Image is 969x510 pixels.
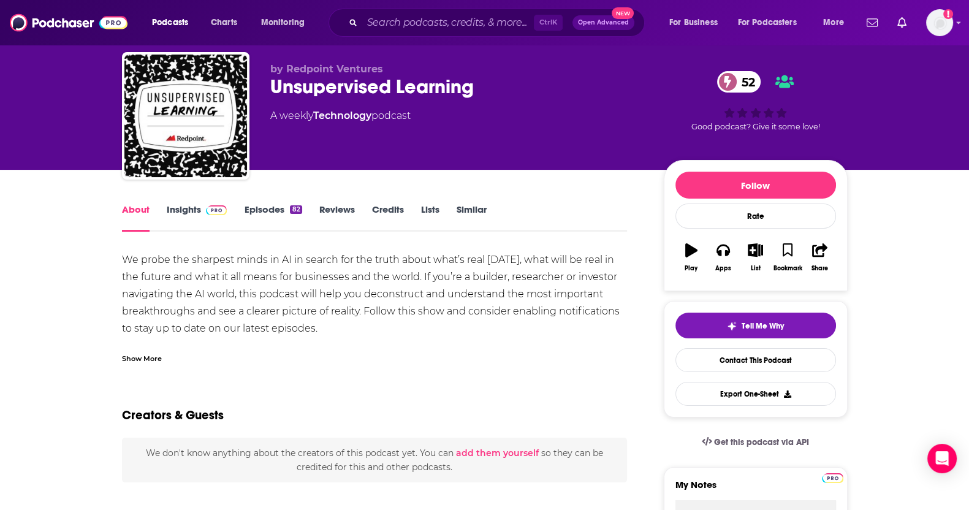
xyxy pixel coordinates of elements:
a: InsightsPodchaser Pro [167,204,227,232]
span: 52 [729,71,761,93]
span: Good podcast? Give it some love! [691,122,820,131]
span: Get this podcast via API [714,437,809,447]
span: For Podcasters [738,14,797,31]
button: Show profile menu [926,9,953,36]
div: A weekly podcast [270,108,411,123]
div: We probe the sharpest minds in AI in search for the truth about what’s real [DATE], what will be ... [122,251,628,440]
button: open menu [253,13,321,32]
a: Technology [313,110,371,121]
div: Bookmark [773,265,802,272]
button: add them yourself [456,448,539,458]
span: by Redpoint Ventures [270,63,383,75]
input: Search podcasts, credits, & more... [362,13,534,32]
a: Credits [372,204,404,232]
span: For Business [669,14,718,31]
a: Get this podcast via API [692,427,819,457]
img: Podchaser Pro [206,205,227,215]
button: Export One-Sheet [675,382,836,406]
span: Ctrl K [534,15,563,31]
div: Play [685,265,697,272]
button: open menu [815,13,859,32]
span: New [612,7,634,19]
div: Search podcasts, credits, & more... [340,9,656,37]
span: Charts [211,14,237,31]
a: Contact This Podcast [675,348,836,372]
button: Play [675,235,707,280]
label: My Notes [675,479,836,500]
a: Similar [457,204,487,232]
span: Logged in as nshort92 [926,9,953,36]
h2: Creators & Guests [122,408,224,423]
button: Open AdvancedNew [572,15,634,30]
div: 82 [290,205,302,214]
button: open menu [730,13,815,32]
a: Reviews [319,204,355,232]
svg: Add a profile image [943,9,953,19]
span: More [823,14,844,31]
button: Bookmark [772,235,804,280]
a: Show notifications dropdown [892,12,911,33]
div: Apps [715,265,731,272]
span: Monitoring [261,14,305,31]
button: tell me why sparkleTell Me Why [675,313,836,338]
div: 52Good podcast? Give it some love! [664,63,848,139]
div: List [751,265,761,272]
a: 52 [717,71,761,93]
img: User Profile [926,9,953,36]
button: Apps [707,235,739,280]
img: Unsupervised Learning [124,55,247,177]
button: open menu [143,13,204,32]
a: Charts [203,13,245,32]
button: List [739,235,771,280]
button: Follow [675,172,836,199]
span: Tell Me Why [742,321,784,331]
img: tell me why sparkle [727,321,737,331]
div: Rate [675,204,836,229]
div: Open Intercom Messenger [927,444,957,473]
a: About [122,204,150,232]
img: Podchaser - Follow, Share and Rate Podcasts [10,11,127,34]
button: open menu [661,13,733,32]
span: Podcasts [152,14,188,31]
span: Open Advanced [578,20,629,26]
a: Pro website [822,471,843,483]
a: Lists [421,204,439,232]
img: Podchaser Pro [822,473,843,483]
a: Show notifications dropdown [862,12,883,33]
button: Share [804,235,835,280]
a: Episodes82 [244,204,302,232]
span: We don't know anything about the creators of this podcast yet . You can so they can be credited f... [146,447,603,472]
div: Share [811,265,828,272]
